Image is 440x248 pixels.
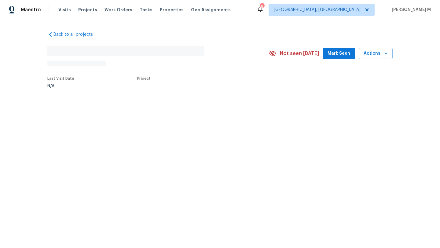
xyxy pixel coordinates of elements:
[328,50,350,57] span: Mark Seen
[160,7,184,13] span: Properties
[280,50,319,57] span: Not seen [DATE]
[260,4,264,10] div: 5
[21,7,41,13] span: Maestro
[191,7,231,13] span: Geo Assignments
[137,84,255,88] div: ...
[140,8,152,12] span: Tasks
[274,7,361,13] span: [GEOGRAPHIC_DATA], [GEOGRAPHIC_DATA]
[47,77,74,80] span: Last Visit Date
[137,77,151,80] span: Project
[47,31,106,38] a: Back to all projects
[359,48,393,59] button: Actions
[323,48,355,59] button: Mark Seen
[105,7,132,13] span: Work Orders
[389,7,431,13] span: [PERSON_NAME] M
[58,7,71,13] span: Visits
[364,50,388,57] span: Actions
[47,84,74,88] div: N/A
[78,7,97,13] span: Projects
